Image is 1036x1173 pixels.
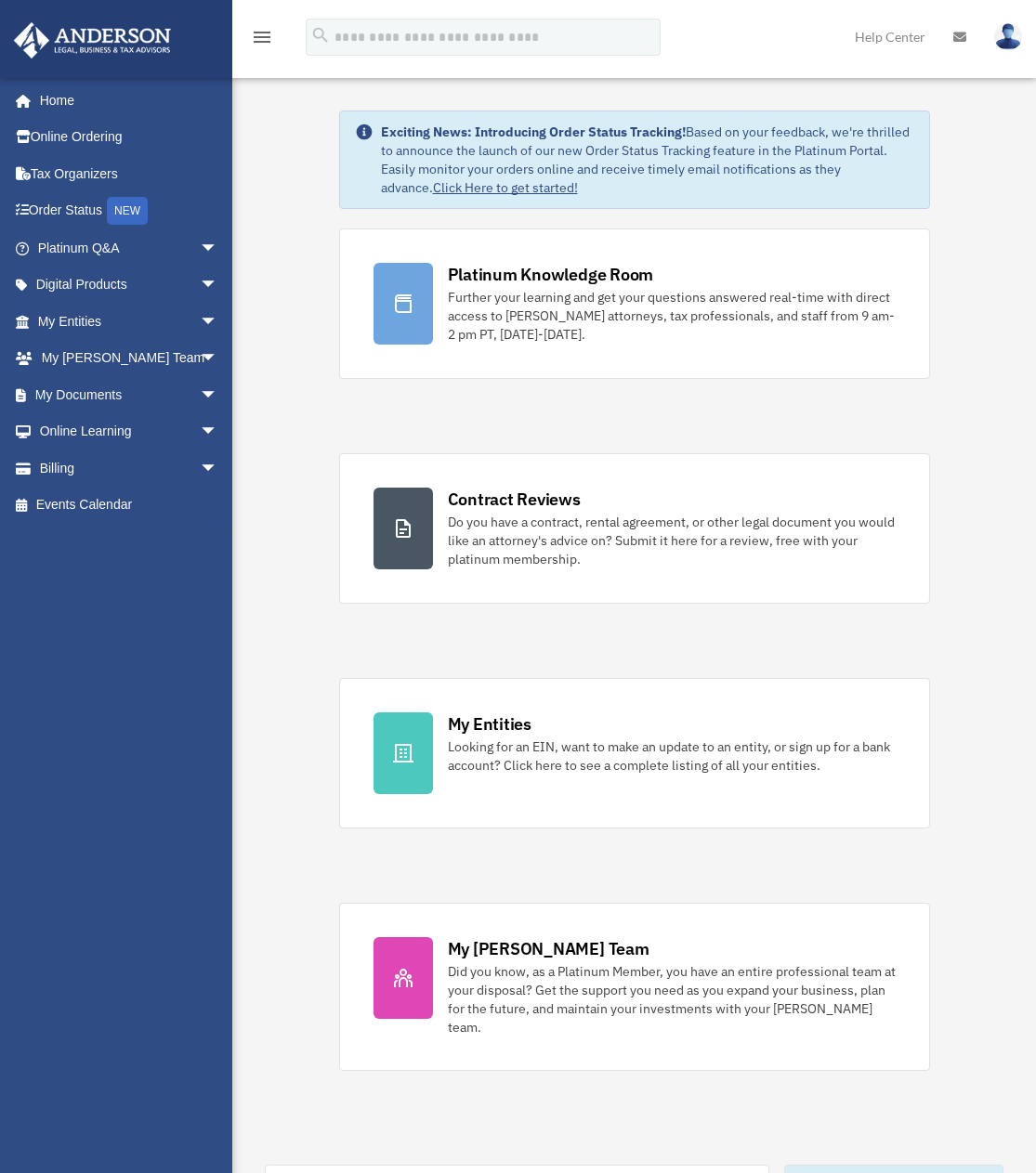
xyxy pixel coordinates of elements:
[448,263,654,286] div: Platinum Knowledge Room
[200,303,237,341] span: arrow_drop_down
[339,228,930,379] a: Platinum Knowledge Room Further your learning and get your questions answered real-time with dire...
[448,513,896,568] div: Do you have a contract, rental agreement, or other legal document you would like an attorney's ad...
[448,962,896,1036] div: Did you know, as a Platinum Member, you have an entire professional team at your disposal? Get th...
[13,303,246,340] a: My Entitiesarrow_drop_down
[13,155,246,192] a: Tax Organizers
[107,197,148,225] div: NEW
[200,376,237,414] span: arrow_drop_down
[251,26,273,48] i: menu
[200,450,237,488] span: arrow_drop_down
[13,340,246,377] a: My [PERSON_NAME] Teamarrow_drop_down
[448,488,581,511] div: Contract Reviews
[448,937,649,960] div: My [PERSON_NAME] Team
[200,413,237,451] span: arrow_drop_down
[251,33,273,48] a: menu
[310,25,331,46] i: search
[994,23,1022,50] img: User Pic
[339,903,930,1071] a: My [PERSON_NAME] Team Did you know, as a Platinum Member, you have an entire professional team at...
[200,340,237,378] span: arrow_drop_down
[339,453,930,604] a: Contract Reviews Do you have a contract, rental agreement, or other legal document you would like...
[13,376,246,413] a: My Documentsarrow_drop_down
[13,413,246,450] a: Online Learningarrow_drop_down
[13,119,246,156] a: Online Ordering
[8,22,177,59] img: Anderson Advisors Platinum Portal
[433,179,578,196] a: Click Here to get started!
[13,267,246,304] a: Digital Productsarrow_drop_down
[448,737,896,775] div: Looking for an EIN, want to make an update to an entity, or sign up for a bank account? Click her...
[200,229,237,267] span: arrow_drop_down
[381,123,914,197] div: Based on your feedback, we're thrilled to announce the launch of our new Order Status Tracking fe...
[13,229,246,267] a: Platinum Q&Aarrow_drop_down
[13,487,246,524] a: Events Calendar
[13,450,246,487] a: Billingarrow_drop_down
[13,192,246,230] a: Order StatusNEW
[200,267,237,305] span: arrow_drop_down
[448,288,896,344] div: Further your learning and get your questions answered real-time with direct access to [PERSON_NAM...
[339,678,930,828] a: My Entities Looking for an EIN, want to make an update to an entity, or sign up for a bank accoun...
[381,124,686,140] strong: Exciting News: Introducing Order Status Tracking!
[448,712,531,736] div: My Entities
[13,82,237,119] a: Home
